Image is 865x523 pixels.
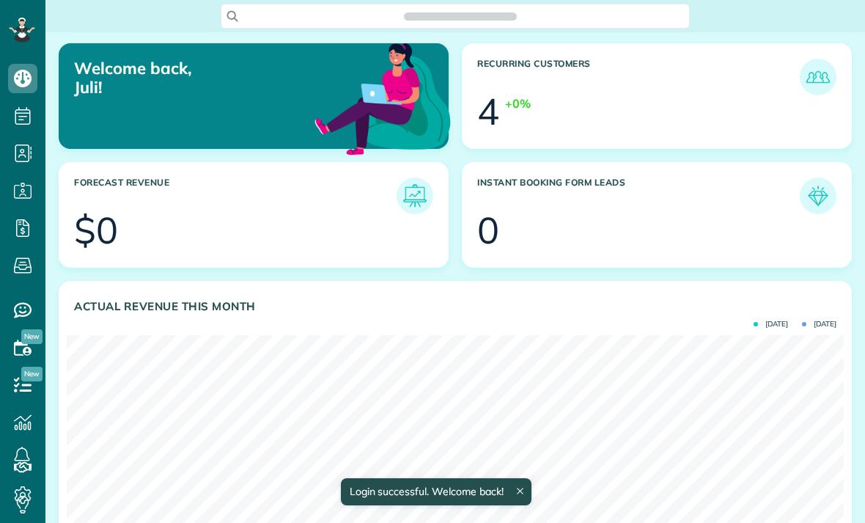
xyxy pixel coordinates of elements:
[477,178,800,214] h3: Instant Booking Form Leads
[477,59,800,95] h3: Recurring Customers
[74,212,118,249] div: $0
[400,181,430,211] img: icon_forecast_revenue-8c13a41c7ed35a8dcfafea3cbb826a0462acb37728057bba2d056411b612bbbe.png
[754,321,788,328] span: [DATE]
[803,62,833,92] img: icon_recurring_customers-cf858462ba22bcd05b5a5880d41d6543d210077de5bb9ebc9590e49fd87d84ed.png
[74,300,836,313] h3: Actual Revenue this month
[340,478,531,505] div: Login successful. Welcome back!
[21,367,43,381] span: New
[74,178,397,214] h3: Forecast Revenue
[477,212,499,249] div: 0
[74,59,325,98] p: Welcome back, Juli!
[312,26,454,169] img: dashboard_welcome-42a62b7d889689a78055ac9021e634bf52bae3f8056760290aed330b23ab8690.png
[419,9,501,23] span: Search ZenMaid…
[505,95,531,112] div: +0%
[21,329,43,344] span: New
[477,93,499,130] div: 4
[802,321,836,328] span: [DATE]
[803,181,833,211] img: icon_form_leads-04211a6a04a5b2264e4ee56bc0799ec3eb69b7e499cbb523a139df1d13a81ae0.png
